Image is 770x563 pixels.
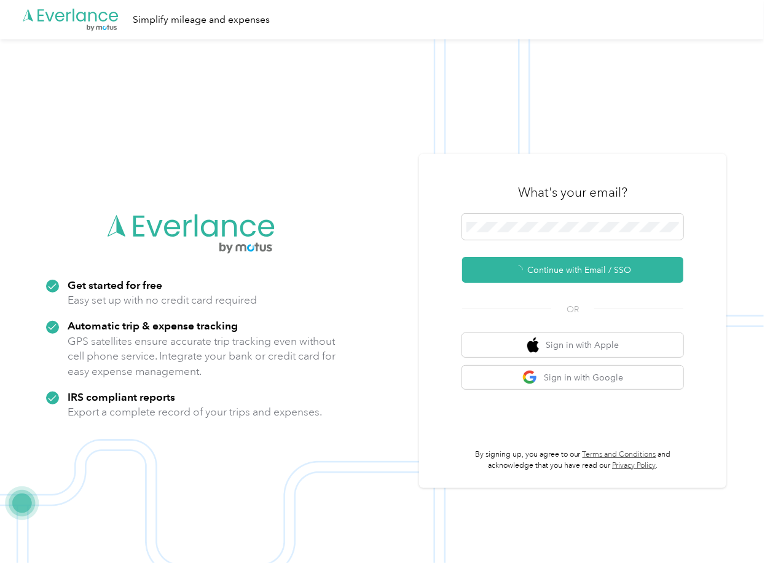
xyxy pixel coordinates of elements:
[583,450,656,459] a: Terms and Conditions
[462,449,683,471] p: By signing up, you agree to our and acknowledge that you have read our .
[518,184,627,201] h3: What's your email?
[68,293,257,308] p: Easy set up with no credit card required
[462,257,683,283] button: Continue with Email / SSO
[133,12,270,28] div: Simplify mileage and expenses
[612,461,656,470] a: Privacy Policy
[551,303,594,316] span: OR
[462,333,683,357] button: apple logoSign in with Apple
[522,370,538,385] img: google logo
[527,337,540,353] img: apple logo
[68,404,322,420] p: Export a complete record of your trips and expenses.
[68,334,336,379] p: GPS satellites ensure accurate trip tracking even without cell phone service. Integrate your bank...
[68,390,175,403] strong: IRS compliant reports
[701,494,770,563] iframe: Everlance-gr Chat Button Frame
[462,366,683,390] button: google logoSign in with Google
[68,319,238,332] strong: Automatic trip & expense tracking
[68,278,162,291] strong: Get started for free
